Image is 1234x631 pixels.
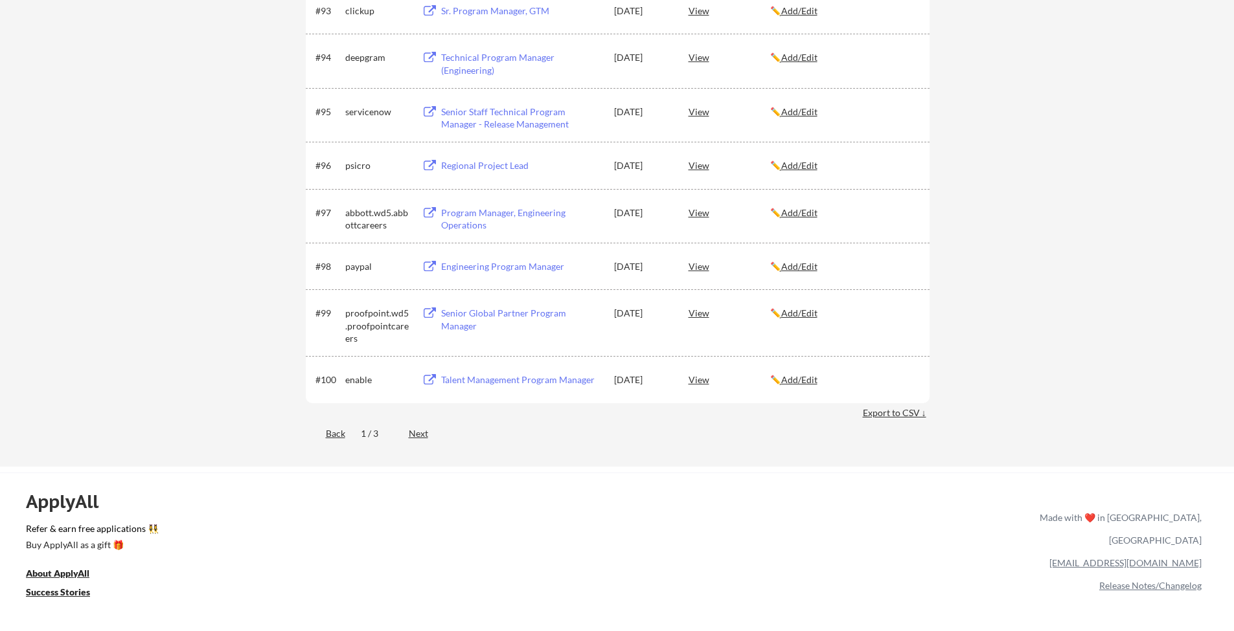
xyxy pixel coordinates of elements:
div: Regional Project Lead [441,159,602,172]
div: View [689,45,770,69]
u: Add/Edit [781,106,817,117]
div: #93 [315,5,341,17]
div: #95 [315,105,341,118]
div: Talent Management Program Manager [441,373,602,386]
div: Senior Staff Technical Program Manager - Release Management [441,105,602,131]
a: Release Notes/Changelog [1099,580,1202,591]
div: ✏️ [770,5,918,17]
div: ✏️ [770,51,918,64]
div: [DATE] [614,105,671,118]
div: #98 [315,260,341,273]
div: View [689,368,770,391]
div: paypal [345,260,410,273]
a: Success Stories [26,585,108,601]
a: [EMAIL_ADDRESS][DOMAIN_NAME] [1049,557,1202,568]
div: ✏️ [770,206,918,219]
div: ✏️ [770,105,918,118]
div: View [689,201,770,224]
a: Buy ApplyAll as a gift 🎁 [26,538,155,554]
div: Made with ❤️ in [GEOGRAPHIC_DATA], [GEOGRAPHIC_DATA] [1034,506,1202,551]
div: #96 [315,159,341,172]
div: Sr. Program Manager, GTM [441,5,602,17]
u: Add/Edit [781,160,817,171]
div: Engineering Program Manager [441,260,602,273]
div: [DATE] [614,159,671,172]
div: [DATE] [614,373,671,386]
u: Add/Edit [781,52,817,63]
u: Add/Edit [781,261,817,272]
div: ✏️ [770,159,918,172]
div: View [689,153,770,177]
div: psicro [345,159,410,172]
div: #100 [315,373,341,386]
div: View [689,301,770,324]
u: About ApplyAll [26,568,89,579]
div: Back [306,427,345,440]
div: #97 [315,206,341,219]
div: [DATE] [614,260,671,273]
div: enable [345,373,410,386]
div: [DATE] [614,307,671,320]
div: Senior Global Partner Program Manager [441,307,602,332]
div: ApplyAll [26,491,113,513]
a: Refer & earn free applications 👯‍♀️ [26,524,769,538]
u: Add/Edit [781,307,817,318]
div: ✏️ [770,260,918,273]
div: servicenow [345,105,410,118]
div: #99 [315,307,341,320]
div: Next [409,427,443,440]
u: Success Stories [26,586,90,597]
div: View [689,254,770,278]
div: ✏️ [770,307,918,320]
div: Buy ApplyAll as a gift 🎁 [26,540,155,549]
div: deepgram [345,51,410,64]
u: Add/Edit [781,5,817,16]
div: abbott.wd5.abbottcareers [345,206,410,232]
a: About ApplyAll [26,566,108,582]
div: [DATE] [614,51,671,64]
div: proofpoint.wd5.proofpointcareers [345,307,410,345]
div: ✏️ [770,373,918,386]
div: Export to CSV ↓ [863,406,930,419]
div: 1 / 3 [361,427,393,440]
div: clickup [345,5,410,17]
div: [DATE] [614,206,671,219]
u: Add/Edit [781,207,817,218]
div: [DATE] [614,5,671,17]
div: #94 [315,51,341,64]
u: Add/Edit [781,374,817,385]
div: Program Manager, Engineering Operations [441,206,602,232]
div: Technical Program Manager (Engineering) [441,51,602,76]
div: View [689,100,770,123]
